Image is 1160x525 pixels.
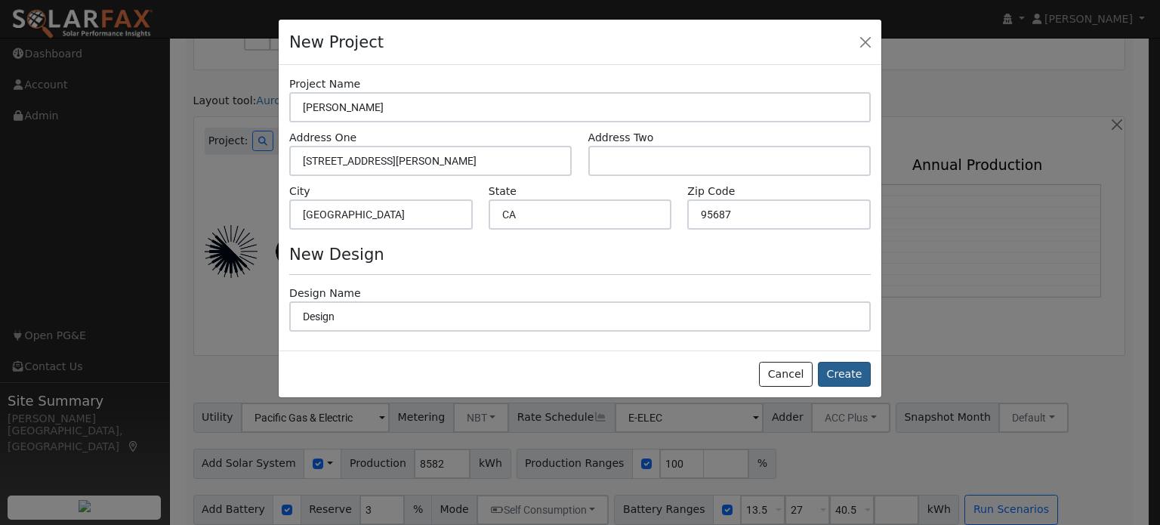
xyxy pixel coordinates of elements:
[289,286,361,301] label: Design Name
[818,362,871,388] button: Create
[489,184,517,199] label: State
[289,245,871,264] h4: New Design
[687,184,735,199] label: Zip Code
[289,184,310,199] label: City
[289,30,384,54] h4: New Project
[289,130,356,146] label: Address One
[759,362,813,388] button: Cancel
[588,130,654,146] label: Address Two
[289,76,360,92] label: Project Name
